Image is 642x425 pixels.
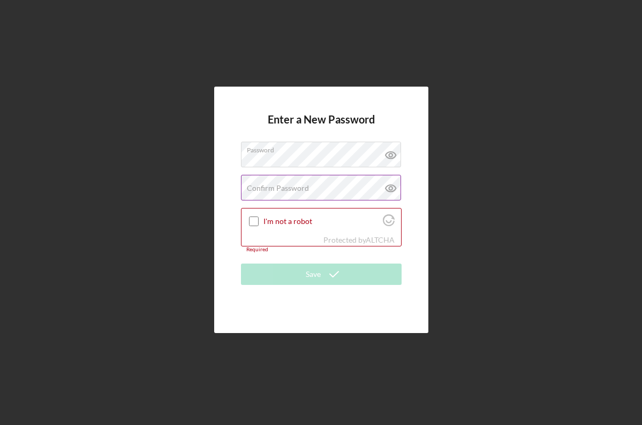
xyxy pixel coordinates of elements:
[268,113,375,142] h4: Enter a New Password
[323,236,395,244] div: Protected by
[241,246,402,253] div: Required
[247,184,309,192] label: Confirm Password
[383,219,395,228] a: Visit Altcha.org
[247,142,401,154] label: Password
[306,264,321,285] div: Save
[366,235,395,244] a: Visit Altcha.org
[241,264,402,285] button: Save
[263,217,380,226] label: I'm not a robot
